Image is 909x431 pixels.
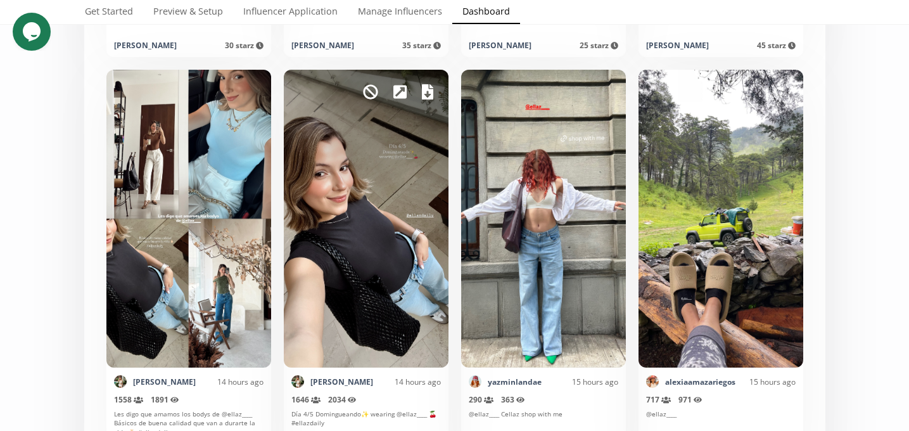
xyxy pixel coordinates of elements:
span: 1558 [114,394,143,405]
div: [PERSON_NAME] [291,40,354,51]
div: [PERSON_NAME] [114,40,177,51]
span: 1646 [291,394,321,405]
span: 971 [678,394,702,405]
div: 14 hours ago [373,376,441,387]
div: 15 hours ago [542,376,618,387]
img: 502344849_18516077767006233_6104007734349814313_n.jpg [646,375,659,388]
img: 487728424_1200575214988985_3808637150071984632_n.jpg [291,375,304,388]
span: 363 [501,394,525,405]
span: 30 starz [225,40,264,51]
span: 45 starz [757,40,796,51]
a: yazminlandae [488,376,542,387]
a: [PERSON_NAME] [133,376,196,387]
img: 519511613_18490654984067085_595834774621895861_n.jpg [469,375,481,388]
a: [PERSON_NAME] [310,376,373,387]
span: 2034 [328,394,357,405]
a: alexiaamazariegos [665,376,735,387]
div: [PERSON_NAME] [469,40,531,51]
iframe: chat widget [13,13,53,51]
div: 15 hours ago [735,376,796,387]
div: 14 hours ago [196,376,264,387]
span: 25 starz [580,40,618,51]
div: [PERSON_NAME] [646,40,709,51]
span: 1891 [151,394,179,405]
span: 717 [646,394,671,405]
img: 487728424_1200575214988985_3808637150071984632_n.jpg [114,375,127,388]
span: 35 starz [402,40,441,51]
span: 290 [469,394,493,405]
